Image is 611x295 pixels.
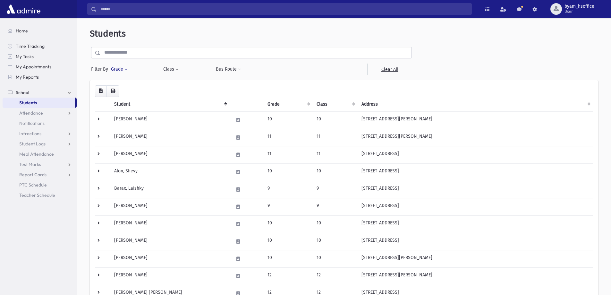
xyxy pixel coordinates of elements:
[90,28,126,39] span: Students
[3,118,77,128] a: Notifications
[358,233,593,250] td: [STREET_ADDRESS]
[3,72,77,82] a: My Reports
[564,4,594,9] span: byam_hsoffice
[313,233,358,250] td: 10
[313,97,358,112] th: Class: activate to sort column ascending
[19,161,41,167] span: Test Marks
[3,190,77,200] a: Teacher Schedule
[358,267,593,285] td: [STREET_ADDRESS][PERSON_NAME]
[111,64,128,75] button: Grade
[3,159,77,169] a: Test Marks
[3,98,75,108] a: Students
[91,66,111,73] span: Filter By
[3,108,77,118] a: Attendance
[110,129,230,146] td: [PERSON_NAME]
[19,182,47,188] span: PTC Schedule
[3,149,77,159] a: Meal Attendance
[16,74,39,80] span: My Reports
[358,163,593,181] td: [STREET_ADDRESS]
[264,97,313,112] th: Grade: activate to sort column ascending
[358,250,593,267] td: [STREET_ADDRESS][PERSON_NAME]
[16,90,29,95] span: School
[19,192,55,198] span: Teacher Schedule
[358,97,593,112] th: Address: activate to sort column ascending
[19,172,47,178] span: Report Cards
[216,64,242,75] button: Bus Route
[264,129,313,146] td: 11
[19,141,46,147] span: Student Logs
[110,146,230,163] td: [PERSON_NAME]
[358,146,593,163] td: [STREET_ADDRESS]
[163,64,179,75] button: Class
[16,64,51,70] span: My Appointments
[358,111,593,129] td: [STREET_ADDRESS][PERSON_NAME]
[313,111,358,129] td: 10
[5,3,42,15] img: AdmirePro
[3,51,77,62] a: My Tasks
[313,215,358,233] td: 10
[313,267,358,285] td: 12
[110,181,230,198] td: Barax, Laishky
[264,111,313,129] td: 10
[264,215,313,233] td: 10
[264,250,313,267] td: 10
[564,9,594,14] span: User
[16,28,28,34] span: Home
[3,41,77,51] a: Time Tracking
[313,163,358,181] td: 10
[106,85,119,97] button: Print
[264,146,313,163] td: 11
[313,181,358,198] td: 9
[264,181,313,198] td: 9
[358,215,593,233] td: [STREET_ADDRESS]
[3,87,77,98] a: School
[110,97,230,112] th: Student: activate to sort column descending
[313,129,358,146] td: 11
[19,110,43,116] span: Attendance
[3,26,77,36] a: Home
[110,250,230,267] td: [PERSON_NAME]
[19,131,41,136] span: Infractions
[19,151,54,157] span: Meal Attendance
[313,146,358,163] td: 11
[95,85,107,97] button: CSV
[110,111,230,129] td: [PERSON_NAME]
[110,163,230,181] td: Alon, Shevy
[313,250,358,267] td: 10
[358,129,593,146] td: [STREET_ADDRESS][PERSON_NAME]
[16,54,34,59] span: My Tasks
[19,100,37,106] span: Students
[3,128,77,139] a: Infractions
[19,120,45,126] span: Notifications
[3,180,77,190] a: PTC Schedule
[97,3,471,15] input: Search
[264,198,313,215] td: 9
[264,267,313,285] td: 12
[110,267,230,285] td: [PERSON_NAME]
[313,198,358,215] td: 9
[3,169,77,180] a: Report Cards
[367,64,412,75] a: Clear All
[110,233,230,250] td: [PERSON_NAME]
[110,215,230,233] td: [PERSON_NAME]
[110,198,230,215] td: [PERSON_NAME]
[264,163,313,181] td: 10
[3,62,77,72] a: My Appointments
[358,198,593,215] td: [STREET_ADDRESS]
[16,43,45,49] span: Time Tracking
[3,139,77,149] a: Student Logs
[264,233,313,250] td: 10
[358,181,593,198] td: [STREET_ADDRESS]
